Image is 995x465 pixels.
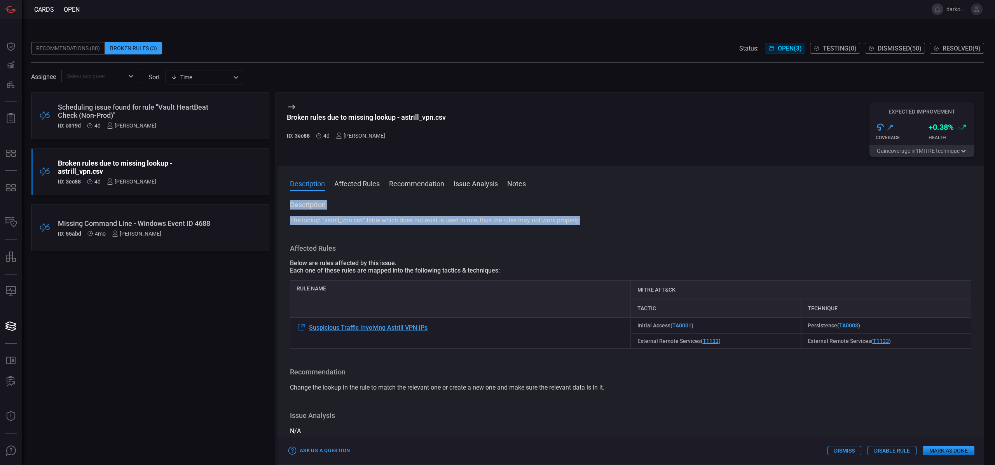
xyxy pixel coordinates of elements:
[64,71,124,81] input: Select assignee
[112,231,161,237] div: [PERSON_NAME]
[34,6,54,13] span: Cards
[287,133,310,139] h5: ID: 3ec88
[2,317,20,336] button: Cards
[930,43,984,54] button: Resolved(9)
[389,178,444,188] button: Recommendation
[946,6,968,12] span: darko.blagojevic
[58,178,81,185] h5: ID: 3ec88
[107,178,156,185] div: [PERSON_NAME]
[94,178,101,185] span: Oct 05, 2025 3:15 PM
[823,45,857,52] span: Testing ( 0 )
[290,267,971,274] div: Each one of these rules are mapped into the following tactics & techniques:
[290,411,971,420] h3: Issue Analysis
[2,109,20,128] button: Reports
[95,231,106,237] span: Jun 10, 2025 5:47 PM
[290,384,604,391] span: Change the lookup in the rule to match the relevant one or create a new one and make sure the rel...
[869,145,974,157] button: Gaincoverage in1MITRE technique
[878,45,922,52] span: Dismissed ( 50 )
[923,446,974,455] button: Mark as Done
[2,75,20,93] button: Preventions
[943,45,981,52] span: Resolved ( 9 )
[868,446,916,455] button: Disable Rule
[309,324,428,331] span: Suspicious Traffic Involving Astrill VPN IPs
[631,280,972,299] div: MITRE ATT&CK
[94,122,101,129] span: Oct 05, 2025 3:18 PM
[869,108,974,115] h5: Expected Improvement
[58,231,81,237] h5: ID: 55abd
[126,71,136,82] button: Open
[287,445,352,457] button: Ask Us a Question
[334,178,380,188] button: Affected Rules
[2,56,20,75] button: Detections
[290,259,971,267] div: Below are rules affected by this issue.
[865,43,925,54] button: Dismissed(50)
[2,178,20,197] button: MITRE - Detection Posture
[2,407,20,426] button: Threat Intelligence
[810,43,860,54] button: Testing(0)
[171,73,231,81] div: Time
[58,103,213,119] div: Scheduling issue found for rule "Vault HeartBeat Check (Non-Prod)"
[637,338,721,344] span: External Remote Services ( )
[105,42,162,54] div: Broken Rules (3)
[631,299,801,318] div: Tactic
[58,122,81,129] h5: ID: c019d
[827,446,861,455] button: Dismiss
[31,73,56,80] span: Assignee
[290,217,580,224] span: The lookup "astrill_vpn.csv" table which does not exist is used in rule, thus the rules may not w...
[290,178,325,188] button: Description
[2,442,20,460] button: Ask Us A Question
[323,133,330,139] span: Oct 05, 2025 3:15 PM
[929,135,975,140] div: Health
[2,372,20,391] button: ALERT ANALYSIS
[778,45,802,52] span: Open ( 3 )
[929,122,954,132] h3: + 0.38 %
[2,282,20,301] button: Compliance Monitoring
[808,322,860,329] span: Persistence ( )
[507,178,526,188] button: Notes
[808,338,891,344] span: External Remote Services ( )
[31,42,105,54] div: Recommendations (88)
[703,338,719,344] a: T1133
[148,73,160,81] label: sort
[454,178,498,188] button: Issue Analysis
[2,351,20,370] button: Rule Catalog
[290,367,971,377] h3: Recommendation
[916,148,919,154] span: 1
[290,411,971,436] div: N/A
[2,144,20,163] button: MITRE - Exposures
[2,213,20,232] button: Inventory
[2,248,20,266] button: assets
[876,135,922,140] div: Coverage
[290,200,971,210] h3: Description
[739,45,759,52] span: Status:
[290,244,971,253] h3: Affected Rules
[672,322,691,329] a: TA0001
[765,43,805,54] button: Open(3)
[801,299,971,318] div: Technique
[336,133,385,139] div: [PERSON_NAME]
[58,159,213,175] div: Broken rules due to missing lookup - astrill_vpn.csv
[58,219,213,227] div: Missing Command Line - Windows Event ID 4688
[107,122,156,129] div: [PERSON_NAME]
[2,37,20,56] button: Dashboard
[839,322,858,329] a: TA0003
[287,113,446,121] div: Broken rules due to missing lookup - astrill_vpn.csv
[297,323,428,332] a: Suspicious Traffic Involving Astrill VPN IPs
[873,338,889,344] a: T1133
[637,322,693,329] span: Initial Access ( )
[290,280,631,318] div: Rule Name
[64,6,80,13] span: open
